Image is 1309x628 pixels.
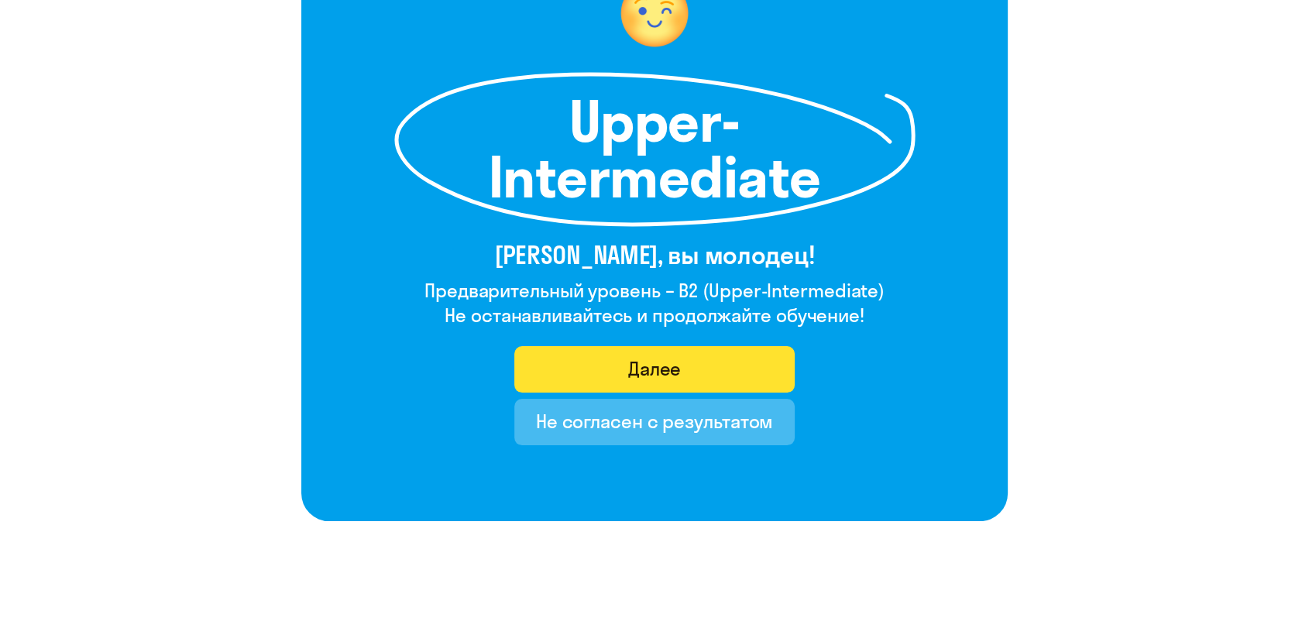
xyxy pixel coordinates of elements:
[514,346,795,393] button: Далее
[424,303,885,328] h4: Не останавливайтесь и продолжайте обучение!
[514,399,795,445] button: Не согласен с результатом
[424,239,885,270] h3: [PERSON_NAME], вы молодец!
[476,94,833,205] h1: Upper-Intermediate
[536,409,774,434] div: Не согласен с результатом
[628,356,682,381] div: Далее
[424,278,885,303] h4: Предварительный уровень – B2 (Upper-Intermediate)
